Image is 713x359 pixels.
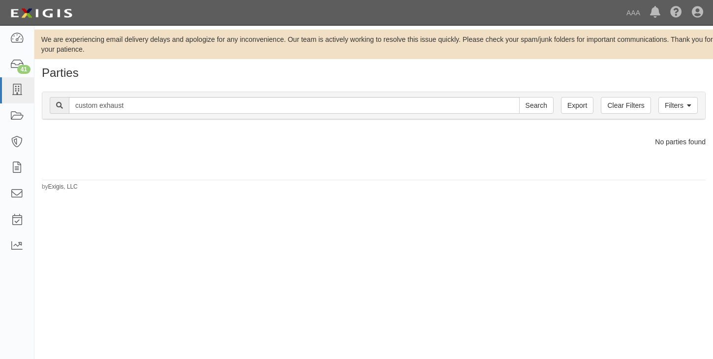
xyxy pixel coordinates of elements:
div: 41 [17,65,31,74]
input: Search [519,97,554,114]
a: Clear Filters [601,97,651,114]
input: Search [69,97,520,114]
div: No parties found [34,137,713,147]
i: Help Center - Complianz [670,7,682,19]
a: Exigis, LLC [48,183,78,190]
small: by [42,183,78,191]
img: logo-5460c22ac91f19d4615b14bd174203de0afe785f0fc80cf4dbbc73dc1793850b.png [7,4,75,22]
div: We are experiencing email delivery delays and apologize for any inconvenience. Our team is active... [34,34,713,54]
a: AAA [621,3,645,23]
a: Export [561,97,593,114]
a: Filters [658,97,698,114]
h1: Parties [42,66,706,79]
